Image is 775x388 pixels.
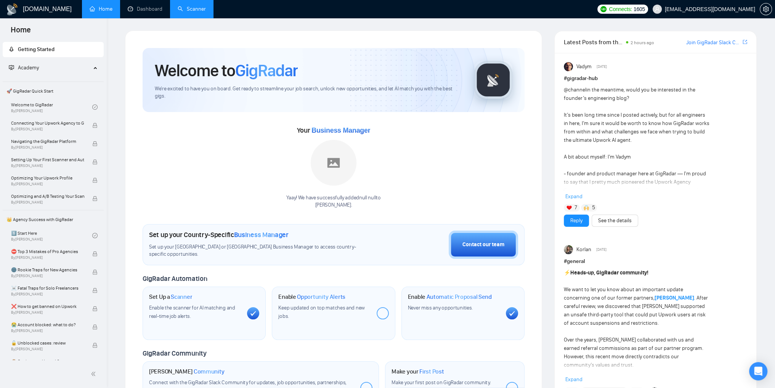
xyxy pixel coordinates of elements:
[427,293,492,301] span: Automatic Proposal Send
[11,321,84,329] span: 😭 Account blocked: what to do?
[592,204,595,212] span: 5
[564,74,747,83] h1: # gigradar-hub
[760,3,772,15] button: setting
[128,6,162,12] a: dashboardDashboard
[235,60,298,81] span: GigRadar
[11,182,84,186] span: By [PERSON_NAME]
[609,5,632,13] span: Connects:
[90,6,112,12] a: homeHome
[462,240,504,249] div: Contact our team
[311,140,356,186] img: placeholder.png
[278,305,365,319] span: Keep updated on top matches and new jobs.
[596,246,606,253] span: [DATE]
[11,99,92,115] a: Welcome to GigRadarBy[PERSON_NAME]
[3,83,103,99] span: 🚀 GigRadar Quick Start
[92,196,98,201] span: lock
[11,347,84,351] span: By [PERSON_NAME]
[143,274,207,283] span: GigRadar Automation
[474,61,512,99] img: gigradar-logo.png
[92,159,98,165] span: lock
[408,305,473,311] span: Never miss any opportunities.
[686,38,741,47] a: Join GigRadar Slack Community
[760,6,772,12] span: setting
[286,194,380,209] div: Yaay! We have successfully added null null to
[631,40,654,45] span: 2 hours ago
[566,205,572,210] img: ❤️
[11,310,84,315] span: By [PERSON_NAME]
[11,248,84,255] span: ⛔ Top 3 Mistakes of Pro Agencies
[655,6,660,12] span: user
[234,231,289,239] span: Business Manager
[592,215,638,227] button: See the details
[92,324,98,330] span: lock
[278,293,345,301] h1: Enable
[11,156,84,164] span: Setting Up Your First Scanner and Auto-Bidder
[92,251,98,257] span: lock
[600,6,607,12] img: upwork-logo.png
[92,233,98,238] span: check-circle
[171,293,192,301] span: Scanner
[564,245,573,254] img: Korlan
[11,138,84,145] span: Navigating the GigRadar Platform
[565,193,582,200] span: Expand
[574,204,577,212] span: 7
[5,24,37,40] span: Home
[11,339,84,347] span: 🔓 Unblocked cases: review
[11,145,84,150] span: By [PERSON_NAME]
[570,216,582,225] a: Reply
[11,284,84,292] span: ☠️ Fatal Traps for Solo Freelancers
[3,212,103,227] span: 👑 Agency Success with GigRadar
[570,269,648,276] strong: Heads-up, GigRadar community!
[194,368,225,375] span: Community
[11,255,84,260] span: By [PERSON_NAME]
[655,295,694,301] a: [PERSON_NAME]
[149,293,192,301] h1: Set Up a
[92,104,98,110] span: check-circle
[149,368,225,375] h1: [PERSON_NAME]
[92,306,98,311] span: lock
[634,5,645,13] span: 1605
[584,205,589,210] img: 🙌
[92,269,98,275] span: lock
[564,87,586,93] span: @channel
[11,292,84,297] span: By [PERSON_NAME]
[419,368,444,375] span: First Post
[743,38,747,46] a: export
[92,343,98,348] span: lock
[564,37,624,47] span: Latest Posts from the GigRadar Community
[155,85,462,100] span: We're excited to have you on board. Get ready to streamline your job search, unlock new opportuni...
[564,269,570,276] span: ⚡
[408,293,492,301] h1: Enable
[11,119,84,127] span: Connecting Your Upwork Agency to GigRadar
[596,63,607,70] span: [DATE]
[565,376,582,383] span: Expand
[564,62,573,71] img: Vadym
[564,86,711,295] div: in the meantime, would you be interested in the founder’s engineering blog? It’s been long time s...
[11,227,92,244] a: 1️⃣ Start HereBy[PERSON_NAME]
[11,192,84,200] span: Optimizing and A/B Testing Your Scanner for Better Results
[18,46,55,53] span: Getting Started
[11,200,84,205] span: By [PERSON_NAME]
[155,60,298,81] h1: Welcome to
[576,63,592,71] span: Vadym
[3,42,104,57] li: Getting Started
[392,379,491,386] span: Make your first post on GigRadar community.
[576,245,591,254] span: Korlan
[149,305,235,319] span: Enable the scanner for AI matching and real-time job alerts.
[286,202,380,209] p: [PERSON_NAME] .
[743,39,747,45] span: export
[11,274,84,278] span: By [PERSON_NAME]
[143,349,207,358] span: GigRadar Community
[449,231,518,259] button: Contact our team
[11,174,84,182] span: Optimizing Your Upwork Profile
[92,123,98,128] span: lock
[760,6,772,12] a: setting
[392,368,444,375] h1: Make your
[91,370,98,378] span: double-left
[9,64,39,71] span: Academy
[92,141,98,146] span: lock
[92,288,98,293] span: lock
[149,244,371,258] span: Set up your [GEOGRAPHIC_DATA] or [GEOGRAPHIC_DATA] Business Manager to access country-specific op...
[11,266,84,274] span: 🌚 Rookie Traps for New Agencies
[749,362,767,380] div: Open Intercom Messenger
